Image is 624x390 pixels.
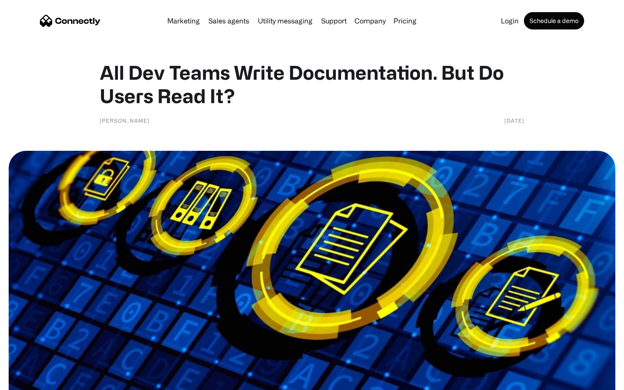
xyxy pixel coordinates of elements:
[524,12,584,29] a: Schedule a demo
[205,17,253,24] a: Sales agents
[318,17,350,24] a: Support
[390,17,420,24] a: Pricing
[100,61,524,107] h1: All Dev Teams Write Documentation. But Do Users Read It?
[164,17,203,24] a: Marketing
[9,375,52,387] aside: Language selected: English
[504,116,524,125] div: [DATE]
[497,17,522,24] a: Login
[352,15,388,27] div: Company
[40,14,101,27] a: home
[254,17,316,24] a: Utility messaging
[17,375,52,387] ul: Language list
[100,116,149,125] div: [PERSON_NAME]
[354,15,386,27] div: Company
